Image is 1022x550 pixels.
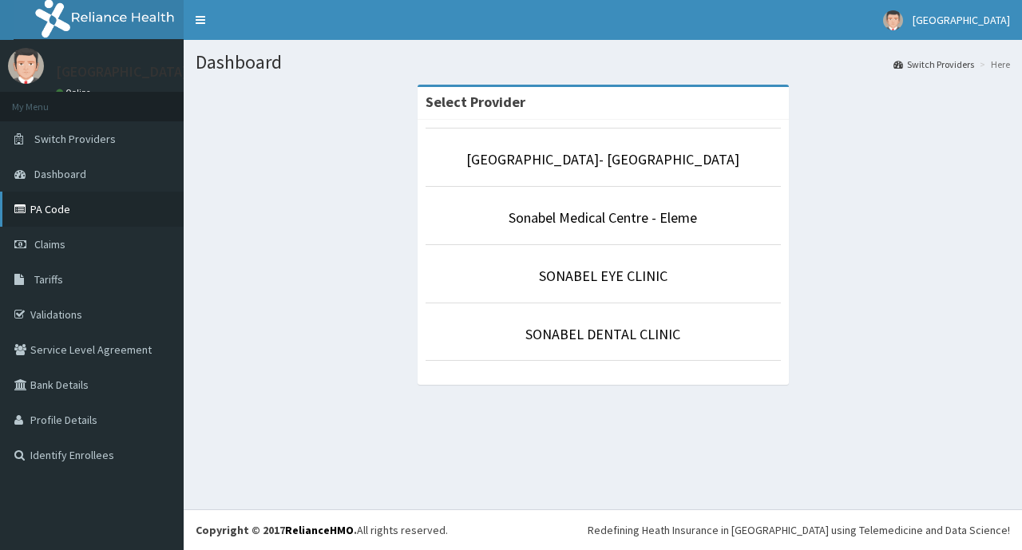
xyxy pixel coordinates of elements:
[913,13,1010,27] span: [GEOGRAPHIC_DATA]
[34,272,63,287] span: Tariffs
[56,65,188,79] p: [GEOGRAPHIC_DATA]
[34,237,65,251] span: Claims
[893,57,974,71] a: Switch Providers
[34,167,86,181] span: Dashboard
[196,523,357,537] strong: Copyright © 2017 .
[539,267,667,285] a: SONABEL EYE CLINIC
[525,325,680,343] a: SONABEL DENTAL CLINIC
[588,522,1010,538] div: Redefining Heath Insurance in [GEOGRAPHIC_DATA] using Telemedicine and Data Science!
[56,87,94,98] a: Online
[285,523,354,537] a: RelianceHMO
[466,150,739,168] a: [GEOGRAPHIC_DATA]- [GEOGRAPHIC_DATA]
[196,52,1010,73] h1: Dashboard
[8,48,44,84] img: User Image
[426,93,525,111] strong: Select Provider
[184,509,1022,550] footer: All rights reserved.
[883,10,903,30] img: User Image
[509,208,697,227] a: Sonabel Medical Centre - Eleme
[976,57,1010,71] li: Here
[34,132,116,146] span: Switch Providers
